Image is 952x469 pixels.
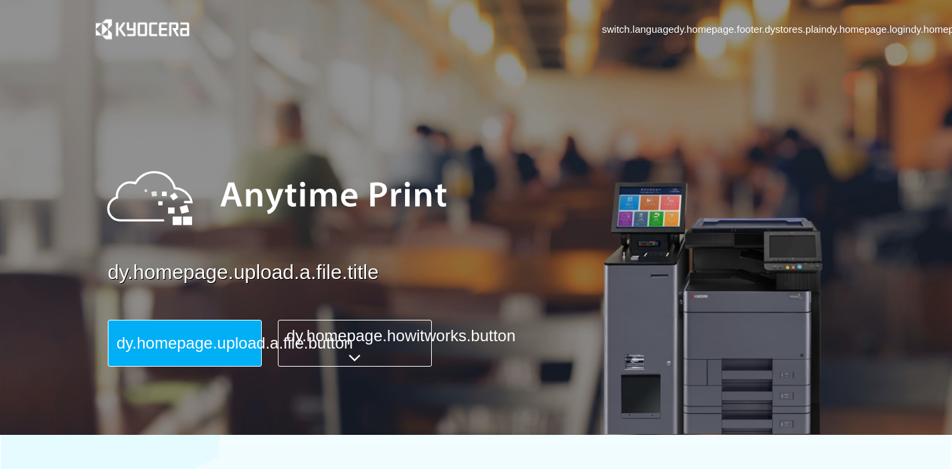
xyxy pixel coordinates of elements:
a: dy.homepage.footer.dystores.plain [674,22,827,36]
button: dy.homepage.upload.a.file.button [108,320,262,367]
span: dy.homepage.upload.a.file.button [116,334,353,352]
a: dy.homepage.upload.a.file.title [108,258,878,287]
a: switch.language [602,22,674,36]
a: dy.homepage.login [827,22,911,36]
button: dy.homepage.howitworks.button [278,320,432,367]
